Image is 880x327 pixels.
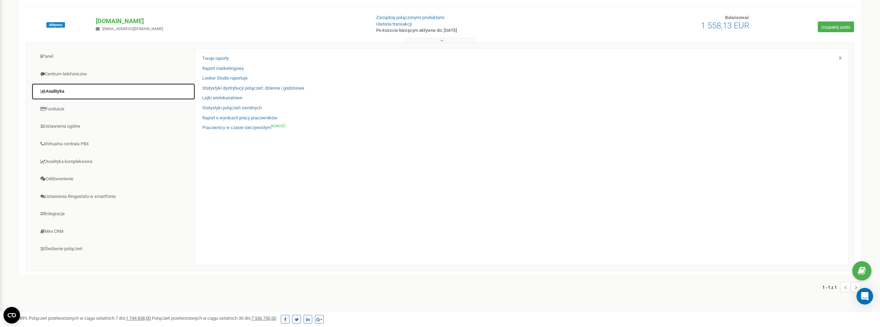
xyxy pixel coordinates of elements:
[31,223,195,240] a: Mini CRM
[31,136,195,153] a: Wirtualna centrala PBX
[202,85,304,91] font: Statystyki dystrybucji połączeń: dzienne i godzinowe
[202,66,244,71] font: Raport marketingowy
[202,105,262,110] font: Statystyki połączeń zwrotnych
[46,89,64,94] font: Analityka
[31,66,195,83] a: Centrum telefoniczne
[202,75,248,81] font: Looker Studio raportuje
[202,125,271,130] font: Pracownicy w czasie rzeczywistym
[818,21,854,32] a: Uzupełnij saldo
[202,56,229,61] font: Twoje raporty
[202,55,229,62] a: Twoje raporty
[96,17,144,25] font: [DOMAIN_NAME]
[46,159,92,164] font: Analityka kompleksowa
[822,25,850,29] font: Uzupełnij saldo
[31,118,195,135] a: Ustawienia ogólne
[45,71,87,76] font: Centrum telefoniczne
[3,307,20,324] button: Otwórz widżet CMP
[251,316,276,321] font: 7 556 750,00
[46,176,73,181] font: Oddzwonienie
[202,105,262,111] a: Statystyki połączeń zwrotnych
[839,55,842,61] font: X
[822,284,837,290] font: 1 - 1 z 1
[202,65,244,72] a: Raport marketingowy
[202,125,286,131] a: Pracownicy w czasie rzeczywistymNOWOŚĆ
[202,115,277,120] font: Raport o wynikach pracy pracowników
[44,246,82,251] font: Śledzenie połączeń
[31,188,195,205] a: Ustawienia Ringostatu w smartfonie
[202,95,242,100] font: Lejki wielokanałowe
[376,15,444,20] a: Zarządzaj połączonymi produktami
[31,240,195,257] a: Śledzenie połączeń
[102,27,163,31] font: [EMAIL_ADDRESS][DOMAIN_NAME]
[49,23,62,27] font: Aktywny
[31,171,195,188] a: Oddzwonienie
[822,275,861,299] nav: ...
[45,211,65,216] font: Integracje
[42,54,53,59] font: Panel
[44,124,80,129] font: Ustawienia ogólne
[31,101,195,118] a: Fundusze
[44,141,89,146] font: Wirtualna centrala PBX
[376,28,457,33] font: Po koszcie bieżącym aktywne do: [DATE]
[725,15,749,20] font: Balansować
[202,115,277,121] a: Raport o wynikach pracy pracowników
[45,194,116,199] font: Ustawienia Ringostatu w smartfonie
[856,288,873,305] div: Otwórz komunikator interkomowy
[152,316,251,321] font: Połączeń przetworzonych w ciągu ostatnich 30 dni:
[202,85,304,92] a: Statystyki dystrybucji połączeń: dzienne i godzinowe
[31,48,195,65] a: Panel
[31,206,195,222] a: Integracje
[202,95,242,101] a: Lejki wielokanałowe
[126,316,151,321] font: 1 744 838,00
[45,106,64,111] font: Fundusze
[31,83,195,100] a: Analityka
[29,316,126,321] font: Połączeń przetworzonych w ciągu ostatnich 7 dni:
[202,75,248,82] a: Looker Studio raportuje
[701,21,749,30] font: 1 558,13 EUR
[376,21,412,27] a: Historia transakcji
[271,124,286,128] font: NOWOŚĆ
[45,229,63,234] font: Mini CRM
[31,153,195,170] a: Analityka kompleksowa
